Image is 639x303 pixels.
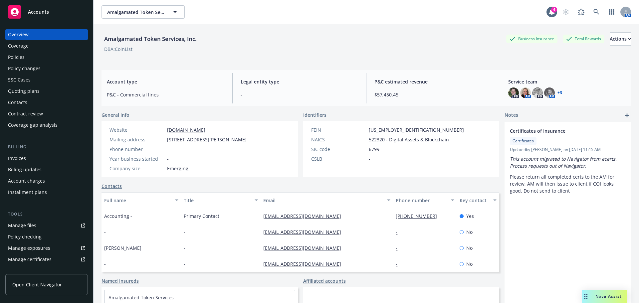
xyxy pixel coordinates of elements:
a: [PHONE_NUMBER] [396,213,442,219]
div: Manage exposures [8,243,50,253]
a: Billing updates [5,164,88,175]
div: Full name [104,197,171,204]
span: No [466,244,473,251]
button: Actions [610,32,631,46]
a: Contract review [5,108,88,119]
a: Manage files [5,220,88,231]
span: - [104,228,106,235]
span: [STREET_ADDRESS][PERSON_NAME] [167,136,247,143]
span: Primary Contact [184,213,219,220]
a: Policy changes [5,63,88,74]
span: Amalgamated Token Services, Inc. [107,9,165,16]
a: Affiliated accounts [303,277,346,284]
span: Account type [107,78,224,85]
div: Coverage [8,41,29,51]
span: Legal entity type [241,78,358,85]
div: Manage certificates [8,254,52,265]
div: Policy checking [8,231,42,242]
div: Coverage gap analysis [8,120,58,130]
a: Named insureds [102,277,139,284]
a: Manage claims [5,265,88,276]
a: [EMAIL_ADDRESS][DOMAIN_NAME] [263,261,346,267]
a: - [396,245,403,251]
a: Manage certificates [5,254,88,265]
span: - [167,146,169,153]
a: Quoting plans [5,86,88,96]
div: Company size [109,165,164,172]
img: photo [508,87,519,98]
span: General info [102,111,129,118]
span: Identifiers [303,111,326,118]
a: - [396,229,403,235]
button: Title [181,192,261,208]
span: P&C estimated revenue [374,78,492,85]
a: Policies [5,52,88,63]
span: - [104,260,106,267]
span: Updated by [PERSON_NAME] on [DATE] 11:15 AM [510,147,626,153]
div: 4 [551,7,557,13]
div: Billing updates [8,164,42,175]
span: Emerging [167,165,188,172]
span: - [369,155,370,162]
a: Contacts [102,183,122,190]
div: Policies [8,52,25,63]
a: Account charges [5,176,88,186]
a: [EMAIL_ADDRESS][DOMAIN_NAME] [263,245,346,251]
a: Search [590,5,603,19]
a: add [623,111,631,119]
span: Certificates of Insurance [510,127,608,134]
div: Phone number [396,197,447,204]
span: Certificates [513,138,534,144]
div: Certificates of InsuranceCertificatesUpdatedby [PERSON_NAME] on [DATE] 11:15 AMThis account migra... [505,122,631,200]
div: Contacts [8,97,27,108]
a: Contacts [5,97,88,108]
a: Report a Bug [574,5,588,19]
a: SSC Cases [5,75,88,85]
div: Drag to move [582,290,590,303]
span: $57,450.45 [374,91,492,98]
div: Email [263,197,383,204]
div: FEIN [311,126,366,133]
div: SSC Cases [8,75,31,85]
em: This account migrated to Navigator from ecerts. Process requests out of Navigator. [510,156,618,169]
div: Quoting plans [8,86,40,96]
a: Overview [5,29,88,40]
div: NAICS [311,136,366,143]
span: Yes [466,213,474,220]
span: Accounting - [104,213,132,220]
button: Full name [102,192,181,208]
div: Amalgamated Token Services, Inc. [102,35,199,43]
button: Nova Assist [582,290,627,303]
span: - [184,228,185,235]
a: Coverage gap analysis [5,120,88,130]
a: Switch app [605,5,618,19]
div: DBA: CoinList [104,46,132,53]
div: Total Rewards [563,35,604,43]
div: Policy changes [8,63,41,74]
span: - [184,260,185,267]
span: [US_EMPLOYER_IDENTIFICATION_NUMBER] [369,126,464,133]
div: Account charges [8,176,45,186]
span: Manage exposures [5,243,88,253]
span: - [241,91,358,98]
span: 6799 [369,146,379,153]
span: [PERSON_NAME] [104,244,141,251]
div: Phone number [109,146,164,153]
button: Email [261,192,393,208]
button: Key contact [457,192,499,208]
span: - [167,155,169,162]
a: [DOMAIN_NAME] [167,127,205,133]
img: photo [520,87,531,98]
span: - [184,244,185,251]
a: +3 [557,91,562,95]
span: No [466,228,473,235]
span: Accounts [28,9,49,15]
div: Installment plans [8,187,47,198]
div: Invoices [8,153,26,164]
div: Year business started [109,155,164,162]
button: Amalgamated Token Services, Inc. [102,5,185,19]
div: Contract review [8,108,43,119]
div: Overview [8,29,29,40]
div: Business Insurance [506,35,557,43]
a: [EMAIL_ADDRESS][DOMAIN_NAME] [263,229,346,235]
